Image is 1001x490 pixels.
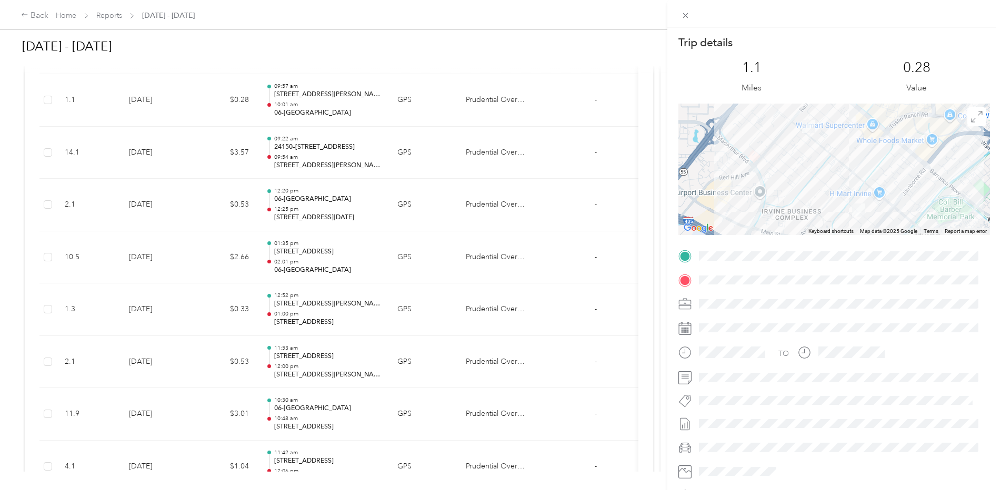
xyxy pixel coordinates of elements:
[778,348,789,359] div: TO
[808,228,854,235] button: Keyboard shortcuts
[906,81,927,95] p: Value
[742,81,762,95] p: Miles
[903,59,930,76] p: 0.28
[942,431,1001,490] iframe: Everlance-gr Chat Button Frame
[681,221,716,235] img: Google
[678,35,733,50] p: Trip details
[924,228,938,234] a: Terms (opens in new tab)
[681,221,716,235] a: Open this area in Google Maps (opens a new window)
[945,228,987,234] a: Report a map error
[860,228,917,234] span: Map data ©2025 Google
[742,59,762,76] p: 1.1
